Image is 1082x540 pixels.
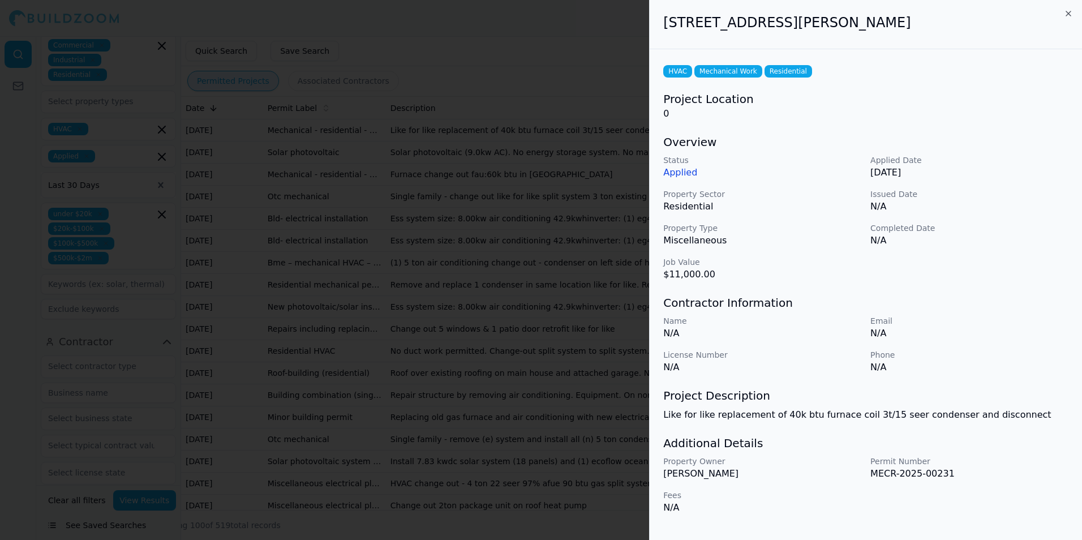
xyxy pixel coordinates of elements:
p: Applied Date [870,155,1068,166]
p: License Number [663,349,861,361]
p: $11,000.00 [663,268,861,281]
p: [DATE] [870,166,1068,179]
p: Property Sector [663,188,861,200]
p: N/A [870,327,1068,340]
p: Phone [870,349,1068,361]
p: N/A [870,200,1068,213]
p: Job Value [663,256,861,268]
p: Miscellaneous [663,234,861,247]
p: [PERSON_NAME] [663,467,861,481]
p: N/A [663,361,861,374]
p: N/A [663,327,861,340]
span: Residential [765,65,812,78]
p: Fees [663,490,861,501]
p: N/A [870,361,1068,374]
p: N/A [663,501,861,515]
p: N/A [870,234,1068,247]
h2: [STREET_ADDRESS][PERSON_NAME] [663,14,1068,32]
p: Issued Date [870,188,1068,200]
p: Status [663,155,861,166]
h3: Additional Details [663,435,1068,451]
p: Permit Number [870,456,1068,467]
p: Completed Date [870,222,1068,234]
span: HVAC [663,65,692,78]
p: Email [870,315,1068,327]
span: Mechanical Work [694,65,762,78]
h3: Project Location [663,91,1068,107]
p: Applied [663,166,861,179]
p: Property Owner [663,456,861,467]
p: Residential [663,200,861,213]
p: Name [663,315,861,327]
p: MECR-2025-00231 [870,467,1068,481]
p: Like for like replacement of 40k btu furnace coil 3t/15 seer condenser and disconnect [663,408,1068,422]
div: 0 [663,91,1068,121]
h3: Project Description [663,388,1068,404]
p: Property Type [663,222,861,234]
h3: Contractor Information [663,295,1068,311]
h3: Overview [663,134,1068,150]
